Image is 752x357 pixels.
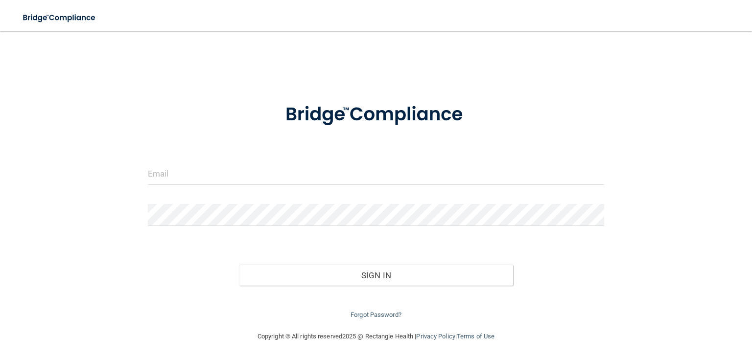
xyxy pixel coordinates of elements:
img: bridge_compliance_login_screen.278c3ca4.svg [15,8,105,28]
img: bridge_compliance_login_screen.278c3ca4.svg [266,90,487,139]
a: Privacy Policy [416,333,455,340]
a: Terms of Use [457,333,494,340]
button: Sign In [239,265,513,286]
input: Email [148,163,604,185]
a: Forgot Password? [351,311,401,318]
div: Copyright © All rights reserved 2025 @ Rectangle Health | | [197,321,555,352]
